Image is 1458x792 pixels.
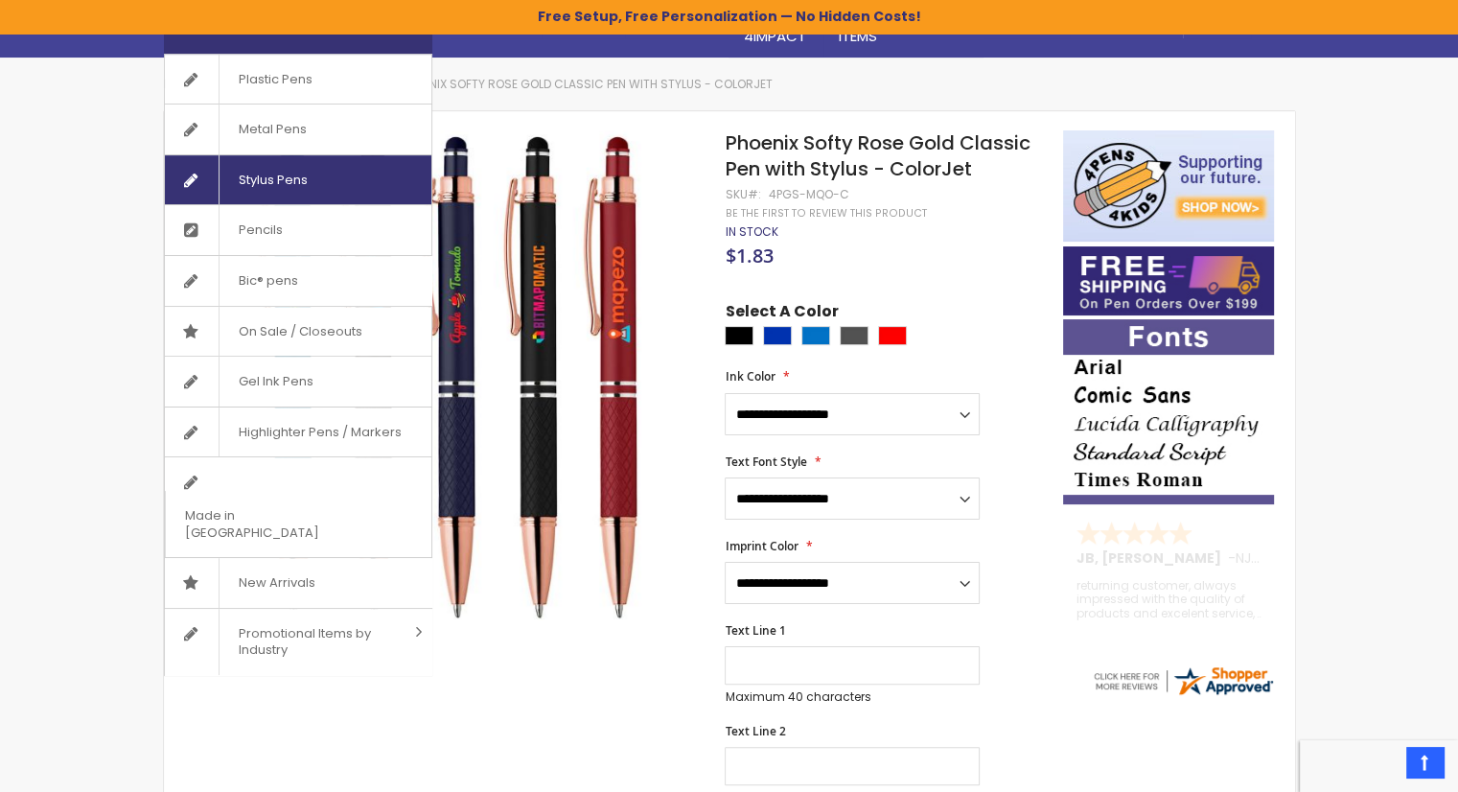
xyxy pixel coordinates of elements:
[725,538,798,554] span: Imprint Color
[1236,548,1260,568] span: NJ
[1091,664,1275,698] img: 4pens.com widget logo
[219,307,382,357] span: On Sale / Closeouts
[725,622,785,639] span: Text Line 1
[219,609,408,675] span: Promotional Items by Industry
[878,326,907,345] div: Red
[165,491,383,557] span: Made in [GEOGRAPHIC_DATA]
[1091,686,1275,702] a: 4pens.com certificate URL
[402,77,773,92] li: Phoenix Softy Rose Gold Classic Pen with Stylus - ColorJet
[725,454,806,470] span: Text Font Style
[801,326,830,345] div: Blue Light
[1076,548,1228,568] span: JB, [PERSON_NAME]
[165,609,431,675] a: Promotional Items by Industry
[725,368,775,384] span: Ink Color
[1063,319,1274,504] img: font-personalization-examples
[165,256,431,306] a: Bic® pens
[725,186,760,202] strong: SKU
[219,408,421,457] span: Highlighter Pens / Markers
[768,187,848,202] div: 4PGS-MQO-C
[1300,740,1458,792] iframe: Google Customer Reviews
[1063,246,1274,315] img: Free shipping on orders over $199
[725,723,785,739] span: Text Line 2
[165,205,431,255] a: Pencils
[1063,130,1274,242] img: 4pens 4 kids
[219,558,335,608] span: New Arrivals
[165,105,431,154] a: Metal Pens
[219,55,332,105] span: Plastic Pens
[1228,548,1395,568] span: - ,
[725,301,838,327] span: Select A Color
[725,326,753,345] div: Black
[1076,579,1262,620] div: returning customer, always impressed with the quality of products and excelent service, will retu...
[725,223,777,240] span: In stock
[725,689,980,705] p: Maximum 40 characters
[725,224,777,240] div: Availability
[219,256,317,306] span: Bic® pens
[725,243,773,268] span: $1.83
[201,128,699,626] img: Phoenix Softy Rose Gold Classic Pen with Stylus - ColorJet
[165,357,431,407] a: Gel Ink Pens
[219,205,302,255] span: Pencils
[165,155,431,205] a: Stylus Pens
[165,55,431,105] a: Plastic Pens
[840,326,868,345] div: Gunmetal
[725,206,926,221] a: Be the first to review this product
[165,408,431,457] a: Highlighter Pens / Markers
[219,155,327,205] span: Stylus Pens
[763,326,792,345] div: Blue
[165,457,431,557] a: Made in [GEOGRAPHIC_DATA]
[165,307,431,357] a: On Sale / Closeouts
[219,105,326,154] span: Metal Pens
[219,357,333,407] span: Gel Ink Pens
[165,558,431,608] a: New Arrivals
[725,129,1030,182] span: Phoenix Softy Rose Gold Classic Pen with Stylus - ColorJet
